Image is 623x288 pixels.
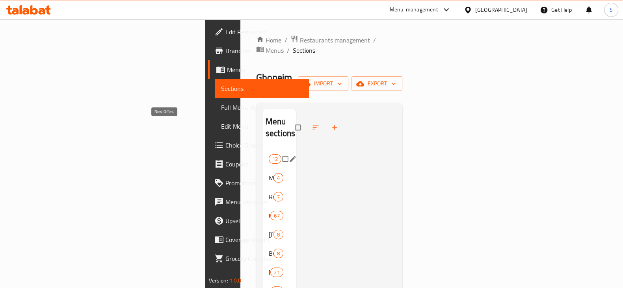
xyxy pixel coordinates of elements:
[269,230,273,239] span: [PERSON_NAME]
[298,76,348,91] button: import
[208,60,309,79] a: Menus
[274,174,283,182] span: 4
[304,79,342,89] span: import
[290,120,307,135] span: Select all sections
[225,254,303,263] span: Grocery Checklist
[270,268,283,277] div: items
[208,230,309,249] a: Coverage Report
[262,187,296,206] div: Rice Pudding7
[208,136,309,155] a: Choice Groups
[290,35,370,45] a: Restaurants management
[271,212,283,220] span: 67
[225,46,303,55] span: Branches
[390,5,438,15] div: Menu-management
[208,41,309,60] a: Branches
[225,235,303,244] span: Coverage Report
[273,249,283,258] div: items
[269,268,271,277] span: Desserts
[209,275,228,286] span: Version:
[274,231,283,238] span: 8
[273,230,283,239] div: items
[269,192,273,201] span: Rice Pudding
[262,244,296,263] div: Butter & Ghee8
[274,193,283,201] span: 7
[610,6,613,14] span: S
[225,27,303,37] span: Edit Restaurant
[215,98,309,117] a: Full Menu View
[221,122,303,131] span: Edit Menu
[300,35,370,45] span: Restaurants management
[271,269,283,276] span: 21
[208,249,309,268] a: Grocery Checklist
[229,275,242,286] span: 1.0.0
[269,155,281,163] span: 12
[225,159,303,169] span: Coupons
[215,79,309,98] a: Sections
[273,192,283,201] div: items
[208,211,309,230] a: Upsell
[225,140,303,150] span: Choice Groups
[307,119,326,136] span: Sort sections
[208,155,309,174] a: Coupons
[221,84,303,93] span: Sections
[274,250,283,257] span: 8
[326,119,345,136] button: Add section
[225,216,303,225] span: Upsell
[262,150,296,168] div: 12edit
[269,211,271,220] span: Cheese
[262,168,296,187] div: Milk4
[269,249,273,258] span: Butter & Ghee
[262,225,296,244] div: [PERSON_NAME]8
[475,6,527,14] div: [GEOGRAPHIC_DATA]
[208,192,309,211] a: Menu disclaimer
[225,197,303,207] span: Menu disclaimer
[270,211,283,220] div: items
[269,173,273,183] span: Milk
[227,65,303,74] span: Menus
[221,103,303,112] span: Full Menu View
[208,22,309,41] a: Edit Restaurant
[208,174,309,192] a: Promotions
[215,117,309,136] a: Edit Menu
[225,178,303,188] span: Promotions
[373,35,376,45] li: /
[358,79,396,89] span: export
[256,35,403,55] nav: breadcrumb
[262,206,296,225] div: Cheese67
[351,76,402,91] button: export
[262,263,296,282] div: Desserts21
